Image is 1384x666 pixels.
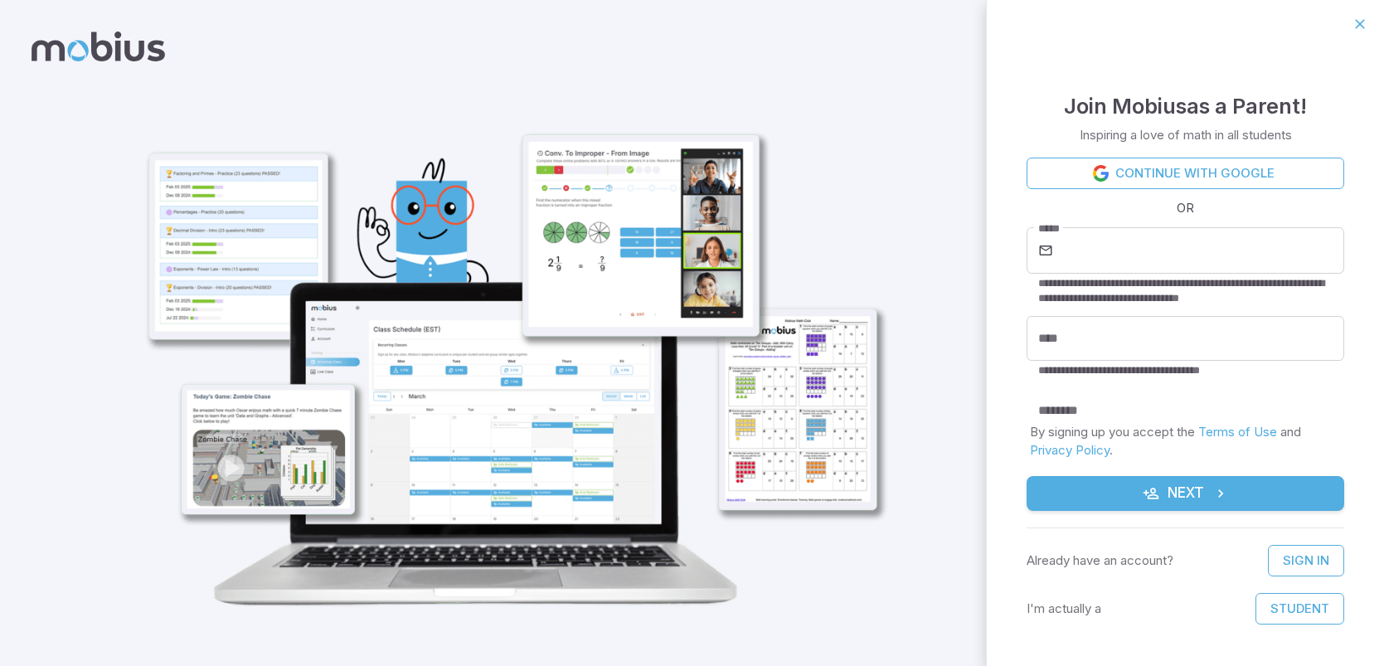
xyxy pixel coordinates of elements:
[1268,545,1344,576] a: Sign In
[109,46,905,630] img: parent_1-illustration
[1027,476,1344,511] button: Next
[1027,600,1101,618] p: I'm actually a
[1173,199,1198,217] span: OR
[1064,90,1307,123] h4: Join Mobius as a Parent !
[1080,126,1292,144] p: Inspiring a love of math in all students
[1027,552,1173,570] p: Already have an account?
[1030,423,1341,459] p: By signing up you accept the and .
[1030,442,1110,458] a: Privacy Policy
[1198,424,1277,440] a: Terms of Use
[1027,158,1344,189] a: Continue with Google
[1255,593,1344,625] button: Student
